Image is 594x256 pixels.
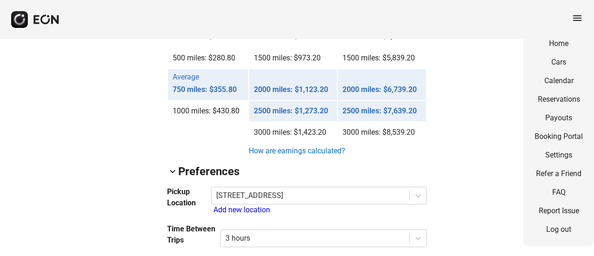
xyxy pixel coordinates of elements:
[342,84,421,95] p: 2000 miles: $6,739.20
[535,187,583,198] a: FAQ
[535,112,583,124] a: Payouts
[249,101,337,121] td: 2500 miles: $1,273.20
[173,84,244,95] p: 750 miles: $355.80
[572,13,583,24] span: menu
[249,122,337,143] td: 3000 miles: $1,423.20
[178,164,239,179] h2: Preferences
[535,57,583,68] a: Cars
[535,205,583,217] a: Report Issue
[535,131,583,142] a: Booking Portal
[535,75,583,86] a: Calendar
[535,168,583,179] a: Refer a Friend
[168,48,248,68] td: 500 miles: $280.80
[213,204,427,216] div: Add new location
[167,166,178,177] span: keyboard_arrow_down
[338,48,426,68] td: 1500 miles: $5,839.20
[249,48,337,68] td: 1500 miles: $973.20
[173,72,199,83] p: Average
[535,224,583,235] a: Log out
[535,150,583,161] a: Settings
[248,145,346,157] a: How are earnings calculated?
[535,38,583,49] a: Home
[338,101,426,121] td: 2500 miles: $7,639.20
[168,101,248,121] td: 1000 miles: $430.80
[254,84,333,95] p: 2000 miles: $1,123.20
[535,94,583,105] a: Reservations
[338,122,426,143] td: 3000 miles: $8,539.20
[167,186,211,209] h3: Pickup Location
[167,223,220,246] h3: Time Between Trips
